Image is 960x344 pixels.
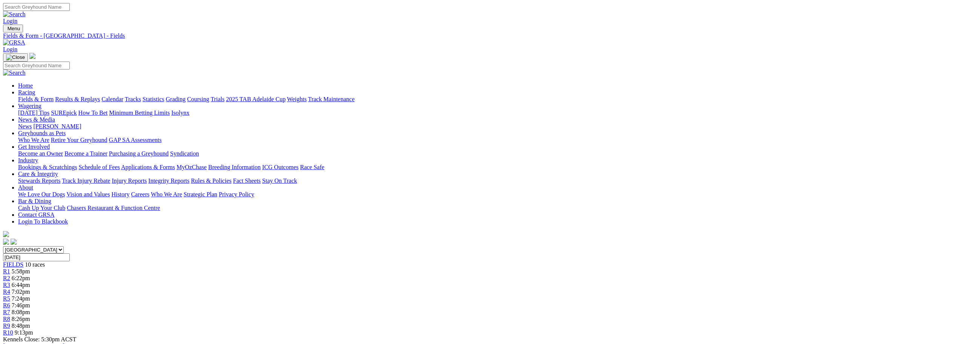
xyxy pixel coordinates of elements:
[18,177,957,184] div: Care & Integrity
[143,96,164,102] a: Statistics
[18,110,49,116] a: [DATE] Tips
[6,54,25,60] img: Close
[18,116,55,123] a: News & Media
[18,191,957,198] div: About
[131,191,149,197] a: Careers
[3,25,23,32] button: Toggle navigation
[3,18,17,24] a: Login
[300,164,324,170] a: Race Safe
[18,191,65,197] a: We Love Our Dogs
[25,261,45,268] span: 10 races
[67,205,160,211] a: Chasers Restaurant & Function Centre
[18,82,33,89] a: Home
[3,32,957,39] a: Fields & Form - [GEOGRAPHIC_DATA] - Fields
[226,96,286,102] a: 2025 TAB Adelaide Cup
[51,110,77,116] a: SUREpick
[210,96,224,102] a: Trials
[18,110,957,116] div: Wagering
[33,123,81,130] a: [PERSON_NAME]
[12,275,30,281] span: 6:22pm
[18,143,50,150] a: Get Involved
[3,295,10,302] a: R5
[233,177,261,184] a: Fact Sheets
[18,137,49,143] a: Who We Are
[111,191,129,197] a: History
[18,96,957,103] div: Racing
[3,253,70,261] input: Select date
[66,191,110,197] a: Vision and Values
[8,26,20,31] span: Menu
[18,157,38,164] a: Industry
[184,191,217,197] a: Strategic Plan
[208,164,261,170] a: Breeding Information
[12,302,30,309] span: 7:46pm
[109,110,170,116] a: Minimum Betting Limits
[3,261,23,268] a: FIELDS
[51,137,108,143] a: Retire Your Greyhound
[171,110,189,116] a: Isolynx
[18,218,68,225] a: Login To Blackbook
[12,322,30,329] span: 8:48pm
[12,309,30,315] span: 8:08pm
[29,53,35,59] img: logo-grsa-white.png
[3,39,25,46] img: GRSA
[18,123,32,130] a: News
[12,295,30,302] span: 7:24pm
[18,184,33,191] a: About
[78,164,120,170] a: Schedule of Fees
[18,96,54,102] a: Fields & Form
[3,275,10,281] a: R2
[18,89,35,96] a: Racing
[151,191,182,197] a: Who We Are
[166,96,186,102] a: Grading
[3,316,10,322] a: R8
[18,177,60,184] a: Stewards Reports
[11,239,17,245] img: twitter.svg
[177,164,207,170] a: MyOzChase
[18,123,957,130] div: News & Media
[12,316,30,322] span: 8:26pm
[18,137,957,143] div: Greyhounds as Pets
[18,164,77,170] a: Bookings & Scratchings
[3,329,13,336] a: R10
[18,198,51,204] a: Bar & Dining
[12,282,30,288] span: 6:44pm
[18,171,58,177] a: Care & Integrity
[262,177,297,184] a: Stay On Track
[3,336,76,342] span: Kennels Close: 5:30pm ACST
[3,46,17,52] a: Login
[170,150,199,157] a: Syndication
[55,96,100,102] a: Results & Replays
[12,288,30,295] span: 7:02pm
[3,322,10,329] a: R9
[18,164,957,171] div: Industry
[191,177,232,184] a: Rules & Policies
[18,205,957,211] div: Bar & Dining
[3,239,9,245] img: facebook.svg
[187,96,209,102] a: Coursing
[18,130,66,136] a: Greyhounds as Pets
[3,69,26,76] img: Search
[18,205,65,211] a: Cash Up Your Club
[3,231,9,237] img: logo-grsa-white.png
[62,177,110,184] a: Track Injury Rebate
[3,268,10,275] a: R1
[101,96,123,102] a: Calendar
[112,177,147,184] a: Injury Reports
[3,302,10,309] a: R6
[219,191,254,197] a: Privacy Policy
[3,288,10,295] span: R4
[3,309,10,315] a: R7
[148,177,189,184] a: Integrity Reports
[3,11,26,18] img: Search
[109,137,162,143] a: GAP SA Assessments
[262,164,298,170] a: ICG Outcomes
